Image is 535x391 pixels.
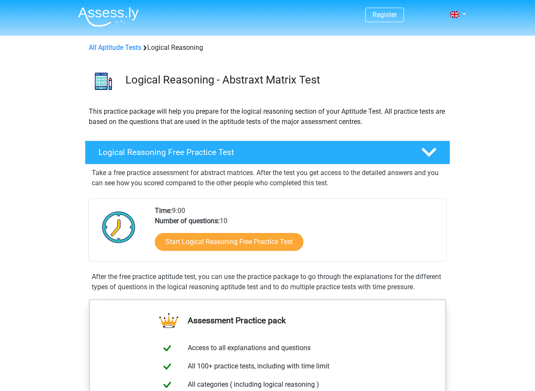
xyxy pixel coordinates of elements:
[88,272,447,292] div: After the free practice aptitude test, you can use the practice package to go through the explana...
[85,43,450,53] div: Logical Reasoning
[81,141,454,164] a: Logical Reasoning Free Practice Test
[97,206,140,248] img: Clock
[372,11,397,19] a: Register
[78,7,139,27] img: Assessly
[89,106,446,127] p: This practice package will help you prepare for the logical reasoning section of your Aptitude Te...
[148,206,446,261] div: 9:00 10
[155,233,303,251] a: Start Logical Reasoning Free Practice Test
[85,63,122,99] img: logical reasoning
[125,73,443,86] h3: Logical Reasoning - Abstraxt Matrix Test
[155,207,172,215] b: Time:
[92,168,443,188] p: Take a free practice assessment for abstract matrices. After the test you get access to the detai...
[155,217,220,225] b: Number of questions:
[99,147,407,157] h4: Logical Reasoning Free Practice Test
[89,43,141,52] a: All Aptitude Tests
